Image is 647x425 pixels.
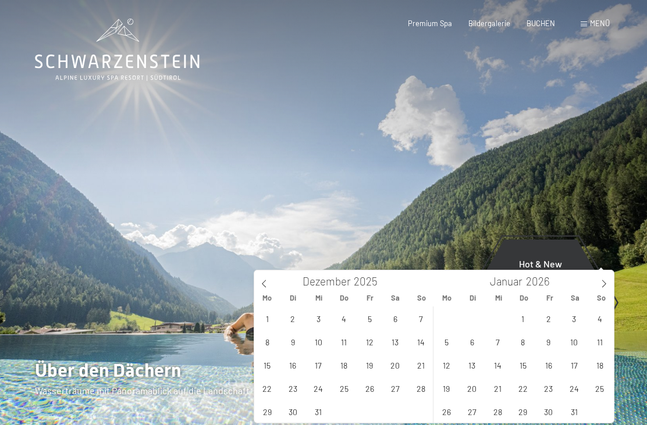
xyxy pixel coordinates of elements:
span: Dezember 30, 2025 [282,400,304,423]
span: Januar 17, 2026 [563,353,585,376]
span: Fr [357,294,383,302]
span: Januar 23, 2026 [537,377,560,399]
span: Januar 19, 2026 [435,377,458,399]
span: Dezember 14, 2025 [410,330,432,353]
span: Dezember 4, 2025 [333,307,356,330]
span: Januar 25, 2026 [588,377,611,399]
span: Menü [590,19,610,28]
span: Januar 10, 2026 [563,330,585,353]
span: Dezember 23, 2025 [282,377,304,399]
span: Januar 18, 2026 [588,353,611,376]
input: Year [351,274,389,288]
span: Dezember 24, 2025 [307,377,330,399]
span: Do [332,294,357,302]
span: Dezember 10, 2025 [307,330,330,353]
span: Dezember 27, 2025 [384,377,407,399]
span: Januar 16, 2026 [537,353,560,376]
span: Mo [254,294,280,302]
span: Januar 15, 2026 [511,353,534,376]
span: Dezember 8, 2025 [256,330,279,353]
span: Dezember 9, 2025 [282,330,304,353]
span: Dezember 18, 2025 [333,353,356,376]
span: Hot & New [519,258,562,269]
span: Januar 29, 2026 [511,400,534,423]
span: Dezember 1, 2025 [256,307,279,330]
span: Januar 4, 2026 [588,307,611,330]
span: Dezember 12, 2025 [358,330,381,353]
span: Dezember 15, 2025 [256,353,279,376]
span: Dezember 13, 2025 [384,330,407,353]
span: Dezember 26, 2025 [358,377,381,399]
span: Januar 1, 2026 [511,307,534,330]
span: Januar 22, 2026 [511,377,534,399]
span: Fr [537,294,563,302]
span: Januar 3, 2026 [563,307,585,330]
span: Januar 6, 2026 [461,330,484,353]
span: Dezember 17, 2025 [307,353,330,376]
span: Januar 12, 2026 [435,353,458,376]
input: Year [522,274,561,288]
span: Do [511,294,537,302]
span: Dezember 2, 2025 [282,307,304,330]
span: Januar 13, 2026 [461,353,484,376]
a: BUCHEN [527,19,555,28]
span: Mo [434,294,460,302]
span: Januar 31, 2026 [563,400,585,423]
a: Premium Spa [408,19,452,28]
span: Dezember 5, 2025 [358,307,381,330]
span: Dezember 11, 2025 [333,330,356,353]
span: Di [280,294,305,302]
span: Dezember 25, 2025 [333,377,356,399]
span: Januar 5, 2026 [435,330,458,353]
span: Dezember 19, 2025 [358,353,381,376]
span: Dezember 7, 2025 [410,307,432,330]
span: Januar 24, 2026 [563,377,585,399]
span: Di [460,294,485,302]
span: Dezember [303,276,351,287]
span: Dezember 6, 2025 [384,307,407,330]
span: Dezember 31, 2025 [307,400,330,423]
span: Januar 20, 2026 [461,377,484,399]
span: Sa [383,294,408,302]
span: Januar 14, 2026 [486,353,509,376]
span: Januar 11, 2026 [588,330,611,353]
span: Dezember 28, 2025 [410,377,432,399]
span: Januar 9, 2026 [537,330,560,353]
span: Dezember 20, 2025 [384,353,407,376]
span: Mi [306,294,332,302]
span: Januar 7, 2026 [486,330,509,353]
span: Dezember 22, 2025 [256,377,279,399]
span: Januar 21, 2026 [486,377,509,399]
span: Dezember 29, 2025 [256,400,279,423]
span: So [408,294,434,302]
span: Dezember 16, 2025 [282,353,304,376]
span: Januar 2, 2026 [537,307,560,330]
span: So [588,294,614,302]
span: Januar 8, 2026 [511,330,534,353]
a: Bildergalerie [468,19,510,28]
span: Januar 27, 2026 [461,400,484,423]
span: Januar [490,276,522,287]
span: Mi [486,294,511,302]
a: Hot & New Sky Spa mit 23m Infinity Pool, großem Whirlpool und Sky-Sauna, Sauna Outdoor Lounge, ne... [467,239,614,367]
span: Dezember 21, 2025 [410,353,432,376]
span: Sa [563,294,588,302]
span: Januar 26, 2026 [435,400,458,423]
span: Januar 30, 2026 [537,400,560,423]
span: Dezember 3, 2025 [307,307,330,330]
span: Januar 28, 2026 [486,400,509,423]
